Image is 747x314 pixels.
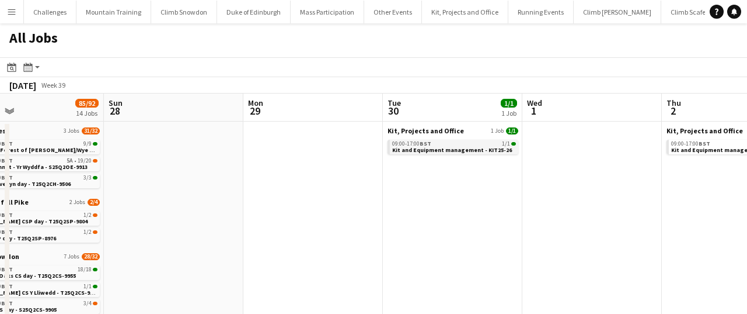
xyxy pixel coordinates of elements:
span: Thu [666,98,681,108]
span: Kit and Equipment management - KIT25-26 [392,146,512,154]
span: 30 [386,104,401,118]
span: Week 39 [39,81,68,89]
span: BST [1,211,13,219]
span: 1/1 [501,99,517,108]
span: 1/1 [83,284,92,289]
span: BST [1,265,13,273]
span: 1/1 [502,141,510,147]
span: 1 Job [491,127,504,134]
span: 3/4 [83,301,92,306]
span: 09:00-17:00 [671,141,710,147]
span: 3 Jobs [64,127,79,134]
div: 14 Jobs [76,109,98,118]
span: BST [1,140,13,147]
span: 3/3 [83,175,92,181]
span: 2/4 [88,199,100,206]
span: 1/2 [93,213,97,217]
span: 1/2 [83,212,92,218]
div: [DATE] [9,80,36,91]
span: 7 Jobs [64,253,79,260]
a: 09:00-17:00BST1/1Kit and Equipment management - KIT25-26 [392,140,516,153]
span: 1/1 [506,127,518,134]
button: Climb Snowdon [151,1,217,23]
div: 1 Job [501,109,516,118]
button: Other Events [364,1,422,23]
span: 3/4 [93,302,97,305]
span: 1 [525,104,542,118]
span: 9/9 [83,141,92,147]
span: Kit, Projects and Office [388,126,464,135]
span: Tue [388,98,401,108]
button: Mountain Training [76,1,151,23]
span: Mon [248,98,263,108]
a: Kit, Projects and Office1 Job1/1 [388,126,518,135]
span: BST [699,140,710,147]
span: 85/92 [75,99,99,108]
span: 29 [246,104,263,118]
button: Running Events [508,1,574,23]
span: 28 [107,104,123,118]
span: Sun [109,98,123,108]
span: 18/18 [78,267,92,272]
span: 9/9 [93,142,97,146]
span: 19/20 [78,158,92,164]
span: 2 Jobs [69,199,85,206]
span: 19/20 [93,159,97,163]
button: Climb [PERSON_NAME] [574,1,661,23]
span: 5A [67,158,73,164]
span: 28/32 [82,253,100,260]
span: 1/1 [511,142,516,146]
button: Climb Scafell Pike [661,1,732,23]
div: Kit, Projects and Office1 Job1/109:00-17:00BST1/1Kit and Equipment management - KIT25-26 [388,126,518,157]
span: BST [420,140,431,147]
span: 09:00-17:00 [392,141,431,147]
span: BST [1,282,13,290]
button: Kit, Projects and Office [422,1,508,23]
span: 1/2 [93,230,97,234]
button: Duke of Edinburgh [217,1,291,23]
span: 18/18 [93,268,97,271]
button: Mass Participation [291,1,364,23]
span: 2 [665,104,681,118]
span: BST [1,228,13,236]
span: Kit, Projects and Office [666,126,743,135]
span: BST [1,157,13,164]
button: Challenges [24,1,76,23]
span: Wed [527,98,542,108]
span: 3/3 [93,176,97,180]
span: 1/1 [93,285,97,288]
span: 31/32 [82,127,100,134]
span: BST [1,174,13,181]
span: 1/2 [83,229,92,235]
span: BST [1,299,13,307]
